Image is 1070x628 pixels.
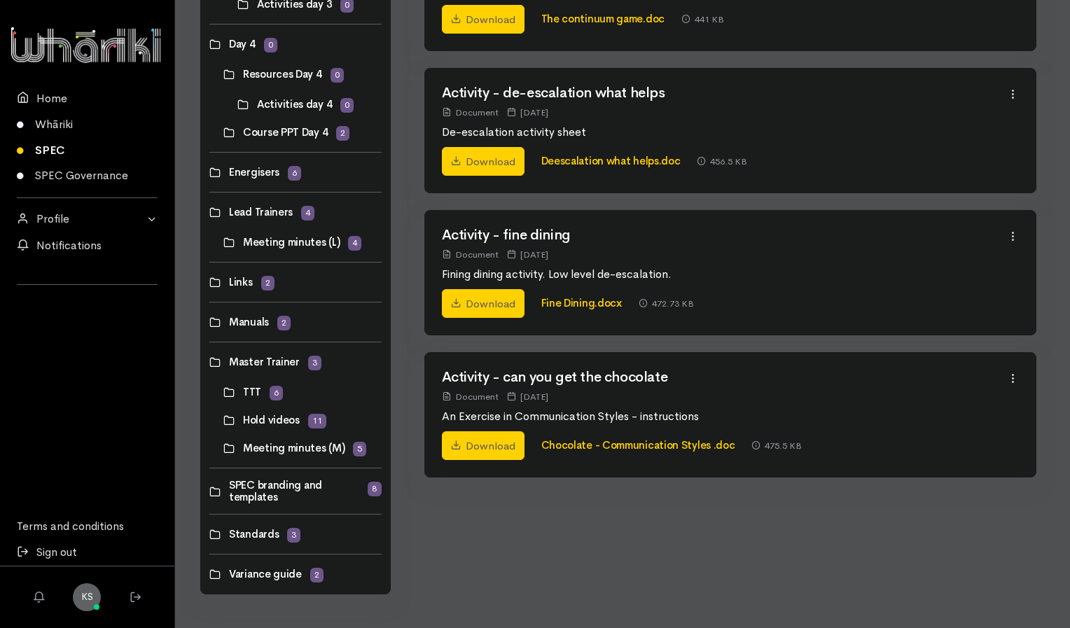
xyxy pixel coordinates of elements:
h2: Activity - can you get the chocolate [442,370,1008,385]
a: Fine Dining.docx [541,296,622,309]
a: Download [442,5,524,34]
div: Follow us on LinkedIn [17,293,158,327]
a: Deescalation what helps.doc [541,154,681,167]
a: The continuum game.doc [541,12,665,25]
p: An Exercise in Communication Styles - instructions [442,408,1008,425]
p: De-escalation activity sheet [442,124,1008,141]
div: Document [442,105,499,120]
a: Download [442,289,524,319]
a: KS [73,583,101,611]
div: 456.5 KB [697,154,747,169]
div: Document [442,247,499,262]
iframe: LinkedIn Embedded Content [60,293,116,310]
a: Download [442,431,524,461]
p: Fining dining activity. Low level de-escalation. [442,266,1008,283]
a: Chocolate - Communication Styles .doc [541,438,735,452]
div: [DATE] [507,247,548,262]
div: 441 KB [681,12,724,27]
h2: Activity - fine dining [442,228,1008,243]
a: Download [442,147,524,176]
div: 472.73 KB [639,296,694,311]
div: 475.5 KB [751,438,802,453]
div: [DATE] [507,105,548,120]
div: [DATE] [507,389,548,404]
h2: Activity - de-escalation what helps [442,85,1008,101]
div: Document [442,389,499,404]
